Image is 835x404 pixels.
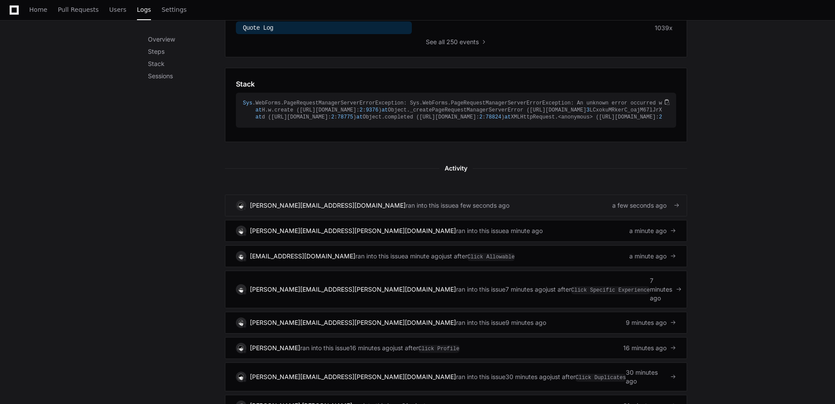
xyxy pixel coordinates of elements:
[355,252,405,261] span: ran into this issue
[546,285,650,294] div: just after
[356,114,362,120] span: at
[250,319,456,326] a: [PERSON_NAME][EMAIL_ADDRESS][PERSON_NAME][DOMAIN_NAME]
[659,114,662,120] span: 2
[393,344,460,352] div: just after
[486,114,502,120] span: 78824
[237,285,245,293] img: 9.svg
[629,226,667,235] span: a minute ago
[237,252,245,260] img: 13.svg
[467,253,515,261] span: Click Allowable
[256,114,262,120] span: at
[337,114,353,120] span: 78775
[58,7,98,12] span: Pull Requests
[300,344,350,352] span: ran into this issue
[331,114,334,120] span: 2
[439,38,479,46] span: all 250 events
[161,7,186,12] span: Settings
[350,344,393,352] div: 16 minutes ago
[250,252,355,260] a: [EMAIL_ADDRESS][DOMAIN_NAME]
[29,7,47,12] span: Home
[225,195,687,216] a: [PERSON_NAME][EMAIL_ADDRESS][DOMAIN_NAME]ran into this issuea few seconds agoa few seconds ago
[571,286,650,294] span: Click Specific Experience
[237,201,245,209] img: 2.svg
[225,312,687,334] a: [PERSON_NAME][EMAIL_ADDRESS][PERSON_NAME][DOMAIN_NAME]ran into this issue9 minutes ago9 minutes ago
[406,201,455,210] span: ran into this issue
[586,107,589,113] span: 3
[426,38,487,46] button: Seeall 250 events
[225,245,687,267] a: [EMAIL_ADDRESS][DOMAIN_NAME]ran into this issuea minute agojust afterClick Allowablea minute ago
[479,114,482,120] span: 2
[439,163,473,174] span: Activity
[137,7,151,12] span: Logs
[456,373,505,381] span: ran into this issue
[250,202,406,209] a: [PERSON_NAME][EMAIL_ADDRESS][DOMAIN_NAME]
[655,24,673,32] div: 1039x
[243,24,273,31] span: Quote Log
[236,79,676,89] app-pz-page-link-header: Stack
[456,285,505,294] span: ran into this issue
[629,252,667,261] span: a minute ago
[505,114,511,120] span: at
[550,373,626,381] div: just after
[250,344,300,352] a: [PERSON_NAME]
[418,345,460,353] span: Click Profile
[626,368,667,386] span: 30 minutes ago
[148,47,225,56] p: Steps
[382,107,388,113] span: at
[456,226,505,235] span: ran into this issue
[455,201,509,210] div: a few seconds ago
[243,100,253,106] span: Sys
[237,226,245,235] img: 4.svg
[650,276,672,303] span: 7 minutes ago
[442,252,515,261] div: just after
[237,344,245,352] img: 2.svg
[237,318,245,327] img: 6.svg
[250,286,456,293] a: [PERSON_NAME][EMAIL_ADDRESS][PERSON_NAME][DOMAIN_NAME]
[250,373,456,380] a: [PERSON_NAME][EMAIL_ADDRESS][PERSON_NAME][DOMAIN_NAME]
[237,373,245,381] img: 1.svg
[109,7,126,12] span: Users
[250,227,456,234] a: [PERSON_NAME][EMAIL_ADDRESS][PERSON_NAME][DOMAIN_NAME]
[225,362,687,391] a: [PERSON_NAME][EMAIL_ADDRESS][PERSON_NAME][DOMAIN_NAME]ran into this issue30 minutes agojust after...
[623,344,667,352] span: 16 minutes ago
[225,271,687,308] a: [PERSON_NAME][EMAIL_ADDRESS][PERSON_NAME][DOMAIN_NAME]ran into this issue7 minutes agojust afterC...
[148,59,225,68] p: Stack
[505,226,543,235] div: a minute ago
[148,35,225,44] p: Overview
[236,79,255,89] h1: Stack
[225,220,687,242] a: [PERSON_NAME][EMAIL_ADDRESS][PERSON_NAME][DOMAIN_NAME]ran into this issuea minute agoa minute ago
[626,318,667,327] span: 9 minutes ago
[225,337,687,359] a: [PERSON_NAME]ran into this issue16 minutes agojust afterClick Profile16 minutes ago
[359,107,362,113] span: 2
[426,38,437,46] span: See
[256,107,262,113] span: at
[405,252,442,261] div: a minute ago
[505,373,550,381] div: 30 minutes ago
[505,318,546,327] div: 9 minutes ago
[456,318,505,327] span: ran into this issue
[612,201,667,210] span: a few seconds ago
[243,100,662,121] div: .WebForms.PageRequestManagerServerErrorException: Sys.WebForms.PageRequestManagerServerErrorExcep...
[366,107,379,113] span: 9376
[575,374,626,382] span: Click Duplicates
[505,285,546,294] div: 7 minutes ago
[148,72,225,80] p: Sessions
